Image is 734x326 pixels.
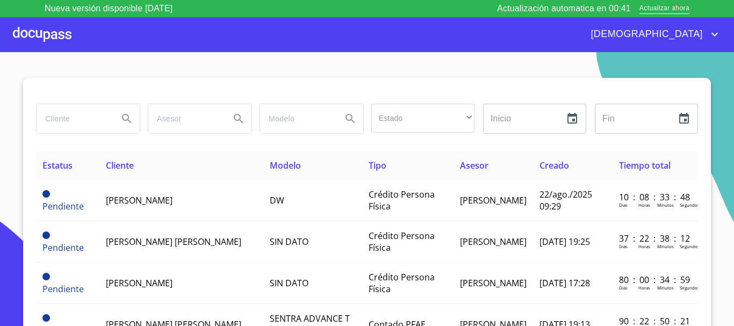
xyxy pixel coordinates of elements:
p: Dias [619,243,628,249]
span: [PERSON_NAME] [460,277,527,289]
span: Pendiente [42,200,84,212]
span: Crédito Persona Física [369,271,435,295]
span: Crédito Persona Física [369,189,435,212]
p: 10 : 08 : 33 : 48 [619,191,692,203]
span: Pendiente [42,190,50,198]
p: Minutos [657,285,674,291]
p: 37 : 22 : 38 : 12 [619,233,692,244]
span: Asesor [460,160,488,171]
p: Horas [638,243,650,249]
button: Search [114,106,140,132]
span: Crédito Persona Física [369,230,435,253]
p: Nueva versión disponible [DATE] [45,2,172,15]
button: Search [226,106,251,132]
span: Pendiente [42,273,50,280]
p: Segundos [680,202,700,208]
span: Actualizar ahora [639,3,689,15]
span: Tipo [369,160,386,171]
span: [PERSON_NAME] [PERSON_NAME] [106,236,241,248]
span: Pendiente [42,231,50,239]
p: 80 : 00 : 34 : 59 [619,274,692,286]
span: Pendiente [42,283,84,295]
p: Actualización automatica en 00:41 [497,2,631,15]
span: DW [270,194,284,206]
input: search [260,104,333,133]
span: 22/ago./2025 09:29 [539,189,592,212]
span: Pendiente [42,314,50,322]
span: [DATE] 19:25 [539,236,590,248]
p: Dias [619,285,628,291]
input: search [37,104,110,133]
span: [PERSON_NAME] [460,194,527,206]
div: ​ [371,104,474,133]
button: account of current user [582,26,721,43]
input: search [148,104,221,133]
p: Horas [638,285,650,291]
p: Horas [638,202,650,208]
span: [PERSON_NAME] [460,236,527,248]
span: Pendiente [42,242,84,253]
span: [PERSON_NAME] [106,194,172,206]
p: Minutos [657,202,674,208]
button: Search [337,106,363,132]
span: Tiempo total [619,160,671,171]
span: SIN DATO [270,277,308,289]
span: [DATE] 17:28 [539,277,590,289]
span: [PERSON_NAME] [106,277,172,289]
span: [DEMOGRAPHIC_DATA] [582,26,708,43]
p: Segundos [680,243,700,249]
p: Dias [619,202,628,208]
span: Cliente [106,160,134,171]
p: Minutos [657,243,674,249]
p: Segundos [680,285,700,291]
span: Estatus [42,160,73,171]
span: Modelo [270,160,301,171]
span: Creado [539,160,569,171]
span: SIN DATO [270,236,308,248]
